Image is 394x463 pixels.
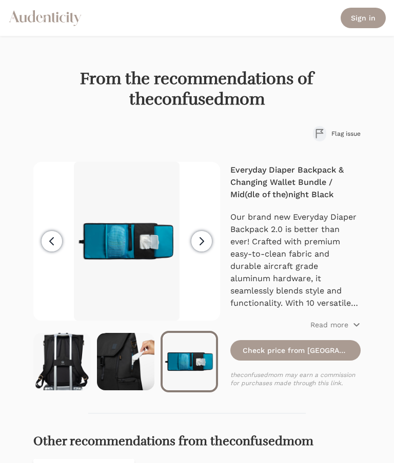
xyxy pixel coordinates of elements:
img: Front view of black backpack with hand pulling wipe from exterior wipes pocket on side of backpack. [97,333,154,390]
p: theconfusedmom may earn a commission for purchases made through this link. [230,371,361,387]
img: Front view of horizontal opened black changing wallet with blue interior against a white backgrou... [163,333,216,390]
span: Flag issue [331,130,361,138]
img: Front view of horizontal opened black changing wallet with blue interior against a white backgrou... [74,162,180,321]
p: Read more [310,320,348,330]
button: Read more [310,320,361,330]
a: Sign in [341,8,386,28]
button: Flag issue [313,126,361,141]
a: Check price from [GEOGRAPHIC_DATA] [230,340,361,361]
h1: From the recommendations of theconfusedmom [33,69,360,110]
img: Back view of black backpack. Attached luggage strap is holding backpack to the handle of a grey r... [33,333,91,390]
h4: Everyday Diaper Backpack & Changing Wallet Bundle / Mid(dle of the)night Black [230,164,361,201]
p: Our brand new Everyday Diaper Backpack 2.0 is better than ever! Crafted with premium easy-to-clea... [230,211,361,309]
h2: Other recommendations from theconfusedmom [33,434,360,449]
